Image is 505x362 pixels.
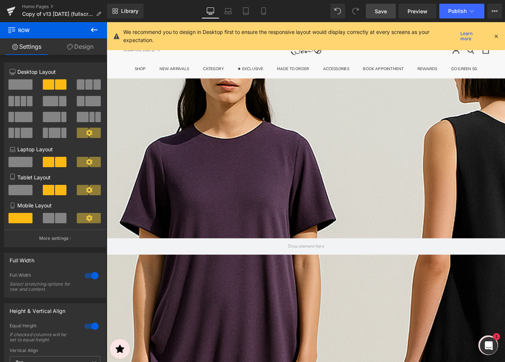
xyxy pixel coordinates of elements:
[108,49,131,55] a: Category
[439,4,484,18] button: Publish
[375,7,387,15] span: Save
[330,4,345,18] button: Undo
[237,4,255,18] a: Tablet
[408,7,427,15] span: Preview
[348,49,370,55] a: RewardsRewards
[31,49,44,55] a: ShopShop
[404,27,412,35] a: Search
[487,4,502,18] button: More
[242,49,272,55] a: AccessoriesAccessories
[196,23,251,39] img: Womb
[10,201,100,209] p: Mobile Layout
[191,49,227,55] a: Made To OrderMade To Order
[10,272,77,280] div: Full Width
[10,68,100,76] p: Desktop Layout
[147,49,175,55] a: ★ Exclusive★ Exclusive
[10,332,76,342] div: If checked columns will be set to equal height.
[4,230,106,247] button: More settings
[386,49,415,55] a: Go Green SGGo Green SG
[399,4,436,18] a: Preview
[255,4,272,18] a: Mobile
[10,282,76,292] div: Select stretching options for row and content.
[59,49,92,55] a: New ArrivalsNew Arrivals
[219,4,237,18] a: Laptop
[348,4,363,18] button: Redo
[10,348,100,353] div: Vertical Align
[18,28,60,36] button: Singapore (SGD $)
[10,145,100,153] p: Laptop Layout
[10,173,100,181] p: Tablet Layout
[6,4,441,12] p: 🚚 Free Door-to-Door Delivery on Orders $200 & Up!
[10,323,77,331] div: Equal Height
[121,8,138,14] span: Library
[202,4,219,18] a: Desktop
[421,27,428,35] a: Open cart
[7,22,81,38] span: Row
[448,8,467,14] span: Publish
[54,38,107,55] a: Design
[107,4,144,18] a: New Library
[22,4,107,10] a: Home Pages
[10,253,34,263] div: Full Width
[480,337,498,355] div: Open Intercom Messenger
[457,32,487,41] a: Learn more
[39,235,69,242] p: More settings
[22,11,93,17] span: Copy of v13 [DATE] (fullscreen img)
[287,49,333,55] a: Book AppointmentBook Appointment
[123,28,457,44] p: We recommend you to design in Desktop first to ensure the responsive layout would display correct...
[10,304,65,314] div: Height & Vertical Align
